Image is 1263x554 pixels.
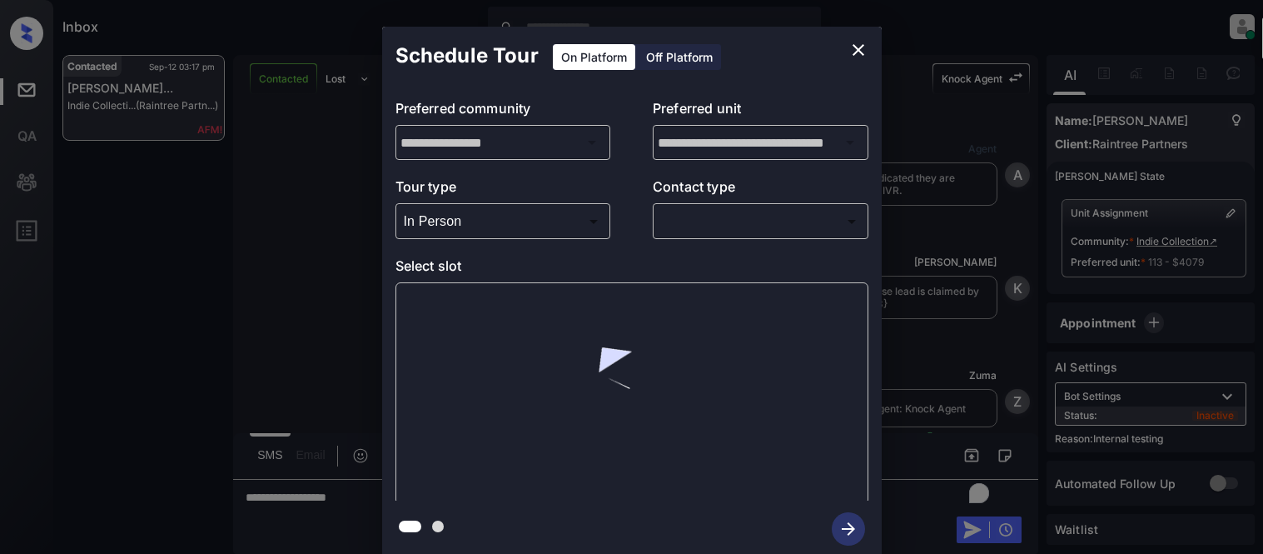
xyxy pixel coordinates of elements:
img: loaderv1.7921fd1ed0a854f04152.gif [534,296,729,492]
p: Contact type [653,177,868,203]
div: On Platform [553,44,635,70]
button: close [842,33,875,67]
p: Select slot [395,256,868,282]
div: In Person [400,207,607,235]
p: Tour type [395,177,611,203]
h2: Schedule Tour [382,27,552,85]
button: btn-next [822,507,875,551]
div: Off Platform [638,44,721,70]
p: Preferred community [395,98,611,125]
p: Preferred unit [653,98,868,125]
